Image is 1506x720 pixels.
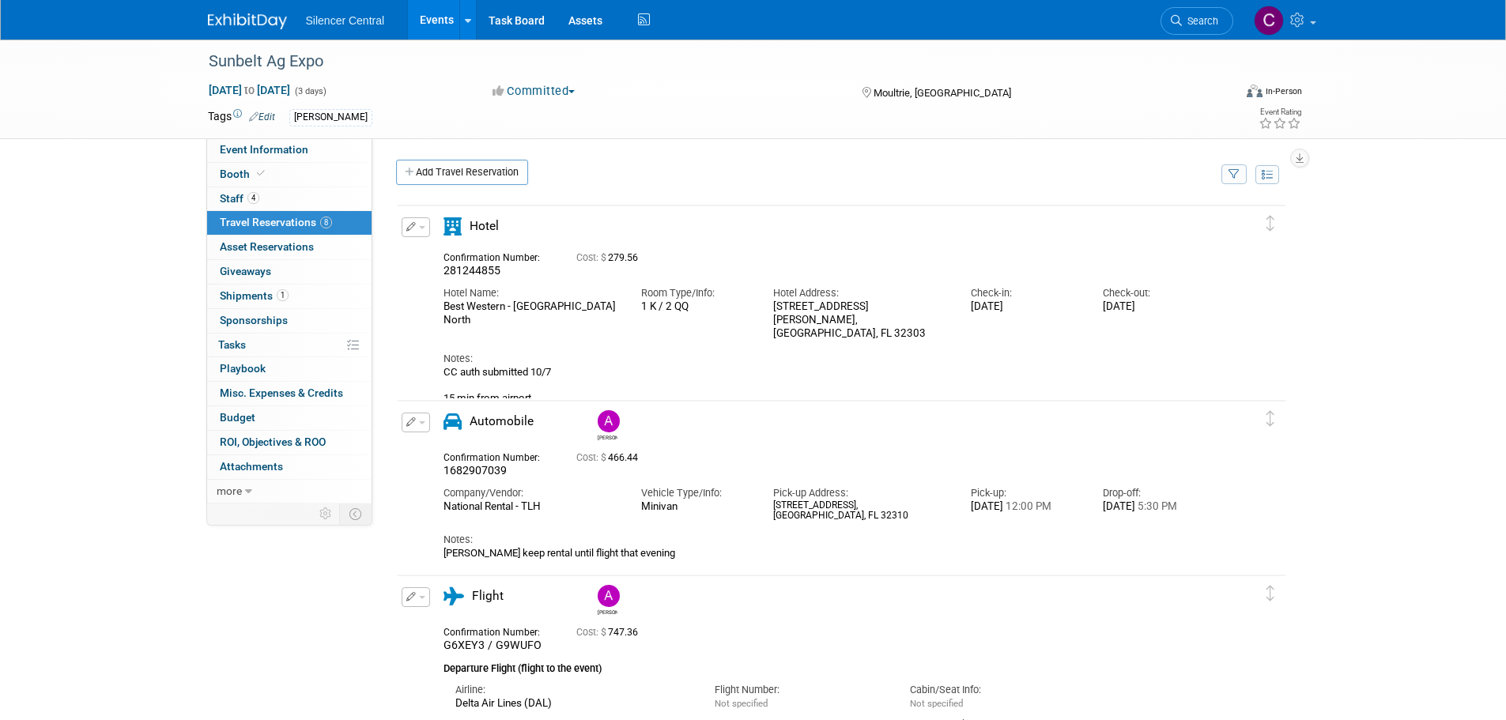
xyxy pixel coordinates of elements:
[443,500,617,514] div: National Rental - TLH
[910,683,1081,697] div: Cabin/Seat Info:
[220,435,326,448] span: ROI, Objectives & ROO
[443,366,1212,405] div: CC auth submitted 10/7 15 min from airport
[1266,411,1274,427] i: Click and drag to move item
[641,300,749,313] div: 1 K / 2 QQ
[1266,216,1274,232] i: Click and drag to move item
[443,217,462,236] i: Hotel
[773,500,947,522] div: [STREET_ADDRESS], [GEOGRAPHIC_DATA], FL 32310
[220,289,289,302] span: Shipments
[443,264,500,277] span: 281244855
[470,219,499,233] span: Hotel
[715,698,768,709] span: Not specified
[910,698,963,709] span: Not specified
[207,455,372,479] a: Attachments
[293,86,326,96] span: (3 days)
[247,192,259,204] span: 4
[289,109,372,126] div: [PERSON_NAME]
[312,503,340,524] td: Personalize Event Tab Strip
[242,84,257,96] span: to
[1265,85,1302,97] div: In-Person
[470,414,534,428] span: Automobile
[220,362,266,375] span: Playbook
[443,352,1212,366] div: Notes:
[971,500,1079,514] div: [DATE]
[443,464,507,477] span: 1682907039
[320,217,332,228] span: 8
[455,683,692,697] div: Airline:
[1229,170,1240,180] i: Filter by Traveler
[641,500,749,513] div: Minivan
[594,585,621,616] div: Andrew Sorenson
[257,169,265,178] i: Booth reservation complete
[971,286,1079,300] div: Check-in:
[773,486,947,500] div: Pick-up Address:
[1259,108,1301,116] div: Event Rating
[220,314,288,326] span: Sponsorships
[207,163,372,187] a: Booth
[443,286,617,300] div: Hotel Name:
[220,143,308,156] span: Event Information
[576,252,644,263] span: 279.56
[576,627,608,638] span: Cost: $
[443,447,553,464] div: Confirmation Number:
[443,653,1212,677] div: Departure Flight (flight to the event)
[443,622,553,639] div: Confirmation Number:
[277,289,289,301] span: 1
[443,547,1212,560] div: [PERSON_NAME] keep rental until flight that evening
[396,160,528,185] a: Add Travel Reservation
[207,480,372,503] a: more
[576,252,608,263] span: Cost: $
[455,697,692,711] div: Delta Air Lines (DAL)
[207,357,372,381] a: Playbook
[1247,85,1263,97] img: Format-Inperson.png
[207,187,372,211] a: Staff4
[1254,6,1284,36] img: Cade Cox
[1003,500,1051,512] span: 12:00 PM
[207,285,372,308] a: Shipments1
[207,431,372,454] a: ROI, Objectives & ROO
[207,406,372,430] a: Budget
[306,14,385,27] span: Silencer Central
[1182,15,1218,27] span: Search
[220,386,343,399] span: Misc. Expenses & Credits
[220,216,332,228] span: Travel Reservations
[1103,486,1211,500] div: Drop-off:
[773,286,947,300] div: Hotel Address:
[207,334,372,357] a: Tasks
[1103,286,1211,300] div: Check-out:
[874,87,1011,99] span: Moultrie, [GEOGRAPHIC_DATA]
[576,452,644,463] span: 466.44
[1135,500,1177,512] span: 5:30 PM
[220,168,268,180] span: Booth
[576,452,608,463] span: Cost: $
[715,683,886,697] div: Flight Number:
[472,589,504,603] span: Flight
[207,236,372,259] a: Asset Reservations
[443,300,617,327] div: Best Western - [GEOGRAPHIC_DATA] North
[971,486,1079,500] div: Pick-up:
[443,639,542,651] span: G6XEY3 / G9WUFO
[443,247,553,264] div: Confirmation Number:
[443,413,462,431] i: Automobile
[773,300,947,340] div: [STREET_ADDRESS][PERSON_NAME], [GEOGRAPHIC_DATA], FL 32303
[971,300,1079,314] div: [DATE]
[218,338,246,351] span: Tasks
[249,111,275,123] a: Edit
[208,108,275,126] td: Tags
[339,503,372,524] td: Toggle Event Tabs
[207,382,372,405] a: Misc. Expenses & Credits
[220,240,314,253] span: Asset Reservations
[220,192,259,205] span: Staff
[1140,82,1303,106] div: Event Format
[1266,586,1274,601] i: Click and drag to move item
[641,486,749,500] div: Vehicle Type/Info:
[207,309,372,333] a: Sponsorships
[598,607,617,616] div: Andrew Sorenson
[208,83,291,97] span: [DATE] [DATE]
[598,432,617,441] div: Andrew Sorenson
[443,486,617,500] div: Company/Vendor:
[576,627,644,638] span: 747.36
[641,286,749,300] div: Room Type/Info:
[207,260,372,284] a: Giveaways
[207,138,372,162] a: Event Information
